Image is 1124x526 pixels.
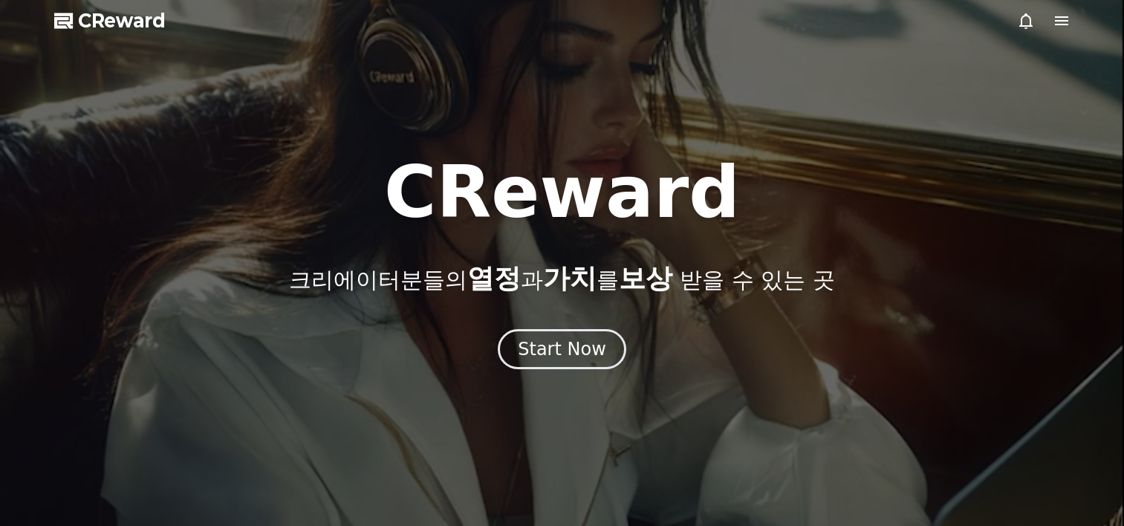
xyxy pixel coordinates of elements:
a: Start Now [498,344,626,358]
button: Start Now [498,329,626,369]
span: 가치 [543,263,597,293]
span: 열정 [467,263,521,293]
p: 크리에이터분들의 과 를 받을 수 있는 곳 [289,264,834,293]
span: CReward [78,9,166,33]
a: CReward [54,9,166,33]
span: 보상 [619,263,672,293]
h1: CReward [384,157,740,228]
div: Start Now [518,337,606,361]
